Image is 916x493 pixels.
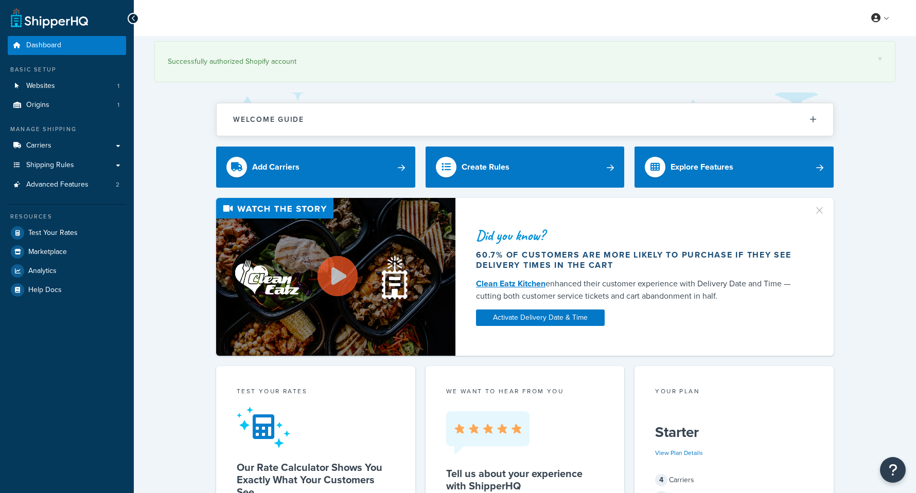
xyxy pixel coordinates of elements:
[878,54,882,63] a: ×
[116,180,119,189] span: 2
[26,101,49,109] span: Origins
[476,228,801,243] div: Did you know?
[655,448,703,458] a: View Plan Details
[476,250,801,270] div: 60.7% of customers are more likely to purchase if they see delivery times in the cart
[8,156,126,175] a: Shipping Rules
[426,147,625,188] a: Create Rules
[237,387,395,398] div: Test your rates
[635,147,834,188] a: Explore Features
[446,387,604,396] p: we want to hear from you
[8,224,126,242] a: Test Your Rates
[880,457,906,483] button: Open Resource Center
[655,474,667,486] span: 4
[28,267,57,276] span: Analytics
[168,54,882,69] div: Successfully authorized Shopify account
[26,41,61,50] span: Dashboard
[476,309,605,326] a: Activate Delivery Date & Time
[655,424,813,441] h5: Starter
[216,147,415,188] a: Add Carriers
[216,198,455,356] img: Video thumbnail
[8,77,126,96] a: Websites1
[26,180,89,189] span: Advanced Features
[217,103,833,136] button: Welcome Guide
[8,136,126,155] a: Carriers
[117,101,119,109] span: 1
[28,248,67,257] span: Marketplace
[462,160,509,174] div: Create Rules
[655,387,813,398] div: Your Plan
[8,125,126,134] div: Manage Shipping
[233,116,304,123] h2: Welcome Guide
[671,160,733,174] div: Explore Features
[26,141,51,150] span: Carriers
[655,473,813,487] div: Carriers
[8,212,126,221] div: Resources
[28,286,62,295] span: Help Docs
[8,96,126,115] a: Origins1
[476,278,545,289] a: Clean Eatz Kitchen
[8,281,126,299] a: Help Docs
[26,161,74,170] span: Shipping Rules
[8,243,126,261] a: Marketplace
[8,65,126,74] div: Basic Setup
[8,36,126,55] a: Dashboard
[8,77,126,96] li: Websites
[252,160,300,174] div: Add Carriers
[28,229,78,238] span: Test Your Rates
[8,262,126,280] a: Analytics
[8,175,126,194] li: Advanced Features
[476,278,801,302] div: enhanced their customer experience with Delivery Date and Time — cutting both customer service ti...
[446,467,604,492] h5: Tell us about your experience with ShipperHQ
[117,82,119,90] span: 1
[26,82,55,90] span: Websites
[8,96,126,115] li: Origins
[8,175,126,194] a: Advanced Features2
